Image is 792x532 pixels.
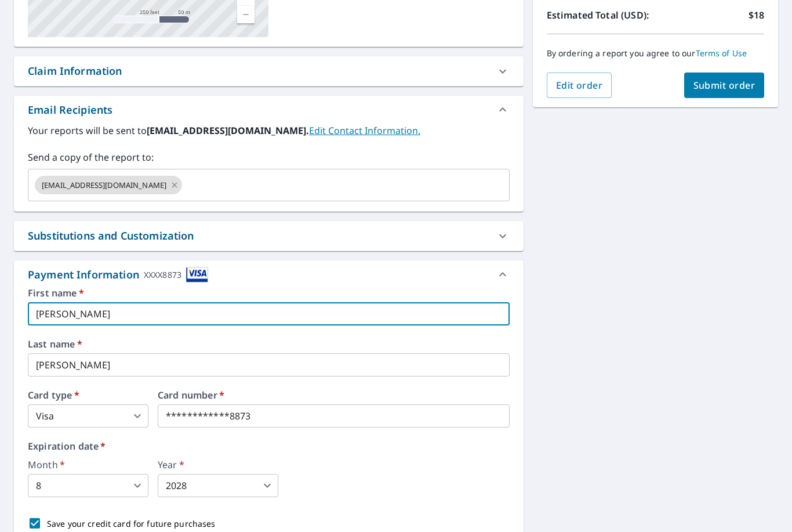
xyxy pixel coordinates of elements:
div: Email Recipients [28,102,112,118]
span: Submit order [693,79,755,92]
a: Terms of Use [696,48,747,59]
div: [EMAIL_ADDRESS][DOMAIN_NAME] [35,176,182,194]
p: Save your credit card for future purchases [47,517,216,530]
div: Substitutions and Customization [28,228,194,244]
label: Year [158,460,278,469]
div: Substitutions and Customization [14,221,524,251]
label: Month [28,460,148,469]
b: [EMAIL_ADDRESS][DOMAIN_NAME]. [147,124,309,137]
p: Estimated Total (USD): [547,8,656,22]
label: Last name [28,339,510,349]
p: $18 [749,8,764,22]
div: 2028 [158,474,278,497]
p: By ordering a report you agree to our [547,48,764,59]
div: Payment Information [28,267,208,283]
button: Edit order [547,73,612,98]
div: Visa [28,404,148,428]
div: Payment InformationXXXX8873cardImage [14,260,524,288]
span: Edit order [556,79,603,92]
label: First name [28,288,510,298]
label: Send a copy of the report to: [28,150,510,164]
button: Submit order [684,73,765,98]
div: XXXX8873 [144,267,181,283]
a: EditContactInfo [309,124,420,137]
a: Current Level 17, Zoom Out [237,6,255,23]
div: Email Recipients [14,96,524,124]
label: Card number [158,390,510,400]
div: Claim Information [14,56,524,86]
label: Card type [28,390,148,400]
label: Expiration date [28,441,510,451]
label: Your reports will be sent to [28,124,510,137]
img: cardImage [186,267,208,283]
div: 8 [28,474,148,497]
div: Claim Information [28,63,122,79]
span: [EMAIL_ADDRESS][DOMAIN_NAME] [35,180,173,191]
